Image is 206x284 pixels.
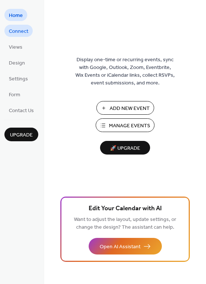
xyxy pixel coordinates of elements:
button: 🚀 Upgrade [100,141,150,155]
button: Manage Events [96,118,154,132]
button: Upgrade [4,128,38,141]
span: Manage Events [109,122,150,130]
span: Open AI Assistant [100,243,141,251]
a: Settings [4,72,32,84]
span: Design [9,59,25,67]
a: Form [4,88,25,100]
a: Contact Us [4,104,38,116]
span: 🚀 Upgrade [104,143,146,153]
span: Contact Us [9,107,34,115]
span: Form [9,91,20,99]
span: Want to adjust the layout, update settings, or change the design? The assistant can help. [74,215,176,232]
span: Edit Your Calendar with AI [89,204,162,214]
a: Views [4,41,27,53]
button: Add New Event [96,101,154,115]
span: Settings [9,75,28,83]
span: Connect [9,28,28,35]
span: Upgrade [10,131,33,139]
a: Design [4,56,29,69]
span: Views [9,44,22,51]
a: Home [4,9,27,21]
a: Connect [4,25,33,37]
span: Home [9,12,23,20]
span: Add New Event [110,105,150,112]
span: Display one-time or recurring events, sync with Google, Outlook, Zoom, Eventbrite, Wix Events or ... [75,56,175,87]
button: Open AI Assistant [89,238,162,254]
